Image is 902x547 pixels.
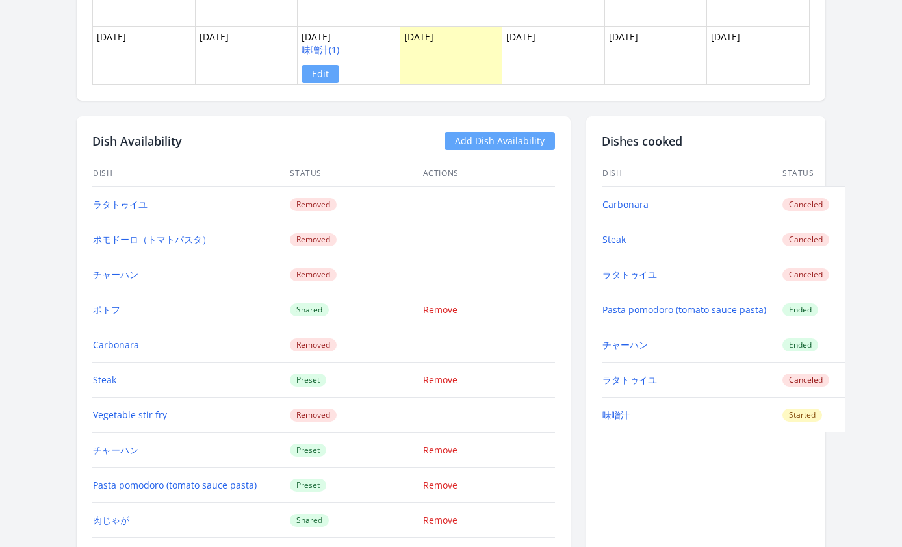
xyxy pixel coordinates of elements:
[93,27,196,85] td: [DATE]
[93,409,167,421] a: Vegetable stir fry
[602,198,649,210] a: Carbonara
[782,374,829,387] span: Canceled
[290,514,329,527] span: Shared
[602,409,630,421] a: 味噌汁
[602,268,657,281] a: ラタトゥイユ
[290,409,337,422] span: Removed
[782,303,818,316] span: Ended
[782,160,845,187] th: Status
[290,338,337,351] span: Removed
[423,374,457,386] a: Remove
[93,514,129,526] a: 肉じゃが
[289,160,422,187] th: Status
[602,233,626,246] a: Steak
[290,198,337,211] span: Removed
[195,27,298,85] td: [DATE]
[782,409,822,422] span: Started
[602,303,766,316] a: Pasta pomodoro (tomato sauce pasta)
[290,303,329,316] span: Shared
[93,479,257,491] a: Pasta pomodoro (tomato sauce pasta)
[400,27,502,85] td: [DATE]
[707,27,810,85] td: [DATE]
[602,374,657,386] a: ラタトゥイユ
[93,303,120,316] a: ポトフ
[502,27,605,85] td: [DATE]
[782,233,829,246] span: Canceled
[445,132,555,150] a: Add Dish Availability
[93,268,138,281] a: チャーハン
[290,233,337,246] span: Removed
[92,160,289,187] th: Dish
[602,160,782,187] th: Dish
[302,44,339,56] a: 味噌汁(1)
[423,303,457,316] a: Remove
[423,514,457,526] a: Remove
[604,27,707,85] td: [DATE]
[93,444,138,456] a: チャーハン
[782,198,829,211] span: Canceled
[290,479,326,492] span: Preset
[93,338,139,351] a: Carbonara
[423,444,457,456] a: Remove
[602,338,648,351] a: チャーハン
[782,268,829,281] span: Canceled
[93,198,148,210] a: ラタトゥイユ
[290,268,337,281] span: Removed
[298,27,400,85] td: [DATE]
[290,374,326,387] span: Preset
[422,160,555,187] th: Actions
[423,479,457,491] a: Remove
[302,65,339,83] a: Edit
[93,374,116,386] a: Steak
[92,132,182,150] h2: Dish Availability
[602,132,810,150] h2: Dishes cooked
[290,444,326,457] span: Preset
[782,338,818,351] span: Ended
[93,233,211,246] a: ポモドーロ（トマトパスタ）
